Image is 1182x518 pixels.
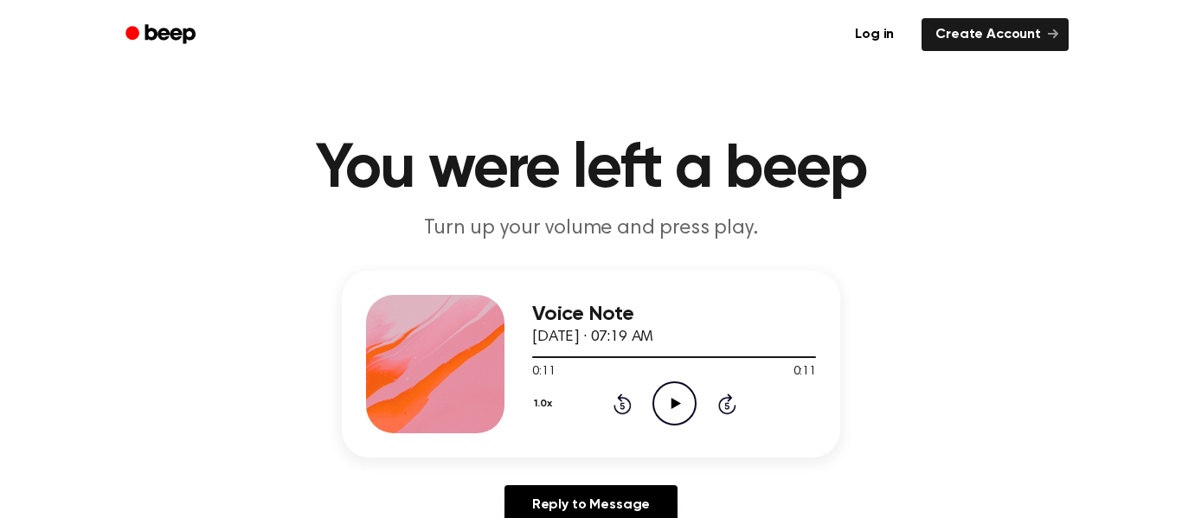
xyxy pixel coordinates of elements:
span: 0:11 [793,363,816,381]
span: [DATE] · 07:19 AM [532,329,653,345]
a: Create Account [922,18,1069,51]
h3: Voice Note [532,303,816,326]
p: Turn up your volume and press play. [259,214,923,243]
button: 1.0x [532,389,558,419]
a: Beep [113,18,211,52]
span: 0:11 [532,363,555,381]
h1: You were left a beep [148,138,1034,201]
a: Log in [838,15,911,54]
